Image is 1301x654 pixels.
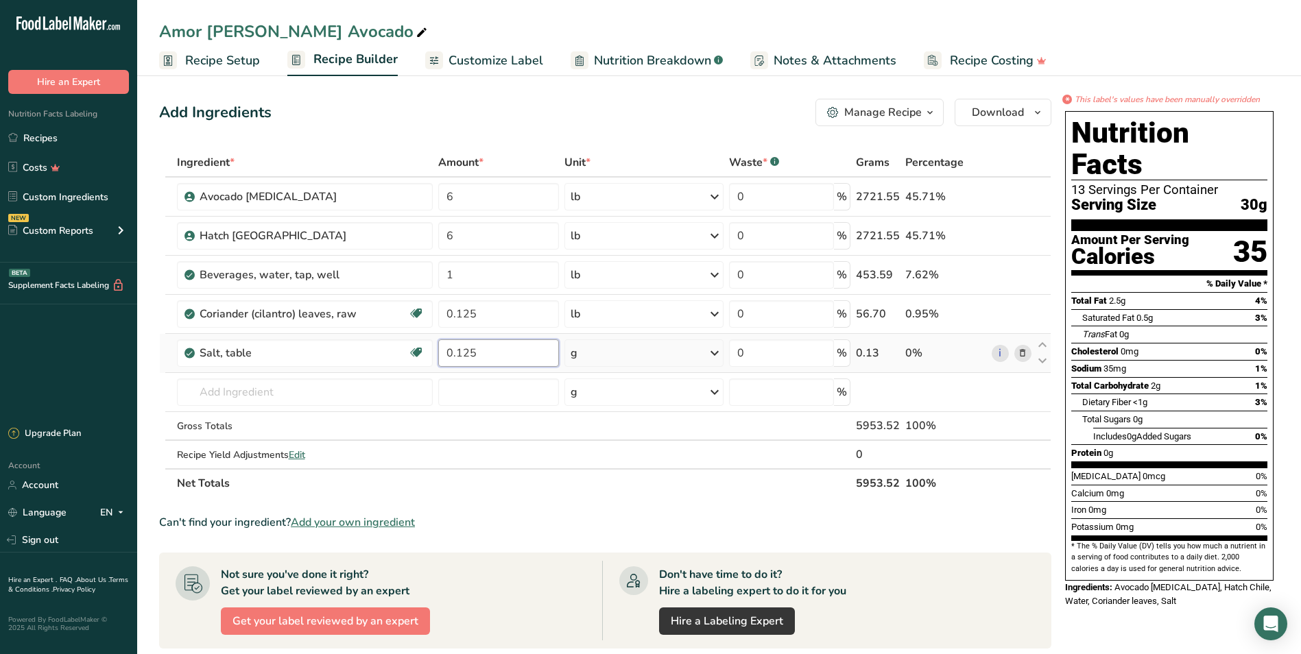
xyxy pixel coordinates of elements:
[1082,414,1131,424] span: Total Sugars
[1071,488,1104,498] span: Calcium
[1082,329,1117,339] span: Fat
[291,514,415,531] span: Add your own ingredient
[185,51,260,70] span: Recipe Setup
[449,51,543,70] span: Customize Label
[1065,582,1272,606] span: Avocado [MEDICAL_DATA], Hatch Chile, Water, Coriander leaves, Salt
[1254,607,1287,640] div: Open Intercom Messenger
[1136,313,1153,323] span: 0.5g
[1255,431,1267,441] span: 0%
[571,267,580,283] div: lb
[1071,505,1086,515] span: Iron
[564,154,590,171] span: Unit
[289,448,305,461] span: Edit
[1143,471,1165,481] span: 0mcg
[76,575,109,585] a: About Us .
[955,99,1051,126] button: Download
[571,384,577,400] div: g
[1071,183,1267,197] div: 13 Servings Per Container
[200,228,371,244] div: Hatch [GEOGRAPHIC_DATA]
[232,613,418,629] span: Get your label reviewed by an expert
[856,189,900,205] div: 2721.55
[177,378,433,406] input: Add Ingredient
[659,566,846,599] div: Don't have time to do it? Hire a labeling expert to do it for you
[1255,397,1267,407] span: 3%
[750,45,896,76] a: Notes & Attachments
[159,101,272,124] div: Add Ingredients
[950,51,1034,70] span: Recipe Costing
[1082,313,1134,323] span: Saturated Fat
[1127,431,1136,441] span: 0g
[844,104,922,121] div: Manage Recipe
[200,306,371,322] div: Coriander (cilantro) leaves, raw
[8,214,29,222] div: NEW
[856,306,900,322] div: 56.70
[972,104,1024,121] span: Download
[905,154,964,171] span: Percentage
[905,267,986,283] div: 7.62%
[1256,488,1267,498] span: 0%
[1103,448,1113,458] span: 0g
[1071,448,1101,458] span: Protein
[992,345,1009,362] a: i
[1121,346,1138,356] span: 0mg
[200,345,371,361] div: Salt, table
[1093,431,1191,441] span: Includes Added Sugars
[571,345,577,361] div: g
[571,189,580,205] div: lb
[729,154,779,171] div: Waste
[1255,380,1267,391] span: 1%
[905,228,986,244] div: 45.71%
[856,267,900,283] div: 453.59
[1133,414,1143,424] span: 0g
[905,345,986,361] div: 0%
[815,99,944,126] button: Manage Recipe
[1071,471,1141,481] span: [MEDICAL_DATA]
[1071,380,1149,391] span: Total Carbohydrate
[1071,541,1267,574] section: * The % Daily Value (DV) tells you how much a nutrient in a serving of food contributes to a dail...
[1071,197,1156,214] span: Serving Size
[853,468,903,497] th: 5953.52
[856,154,890,171] span: Grams
[1133,397,1147,407] span: <1g
[856,228,900,244] div: 2721.55
[1071,247,1189,267] div: Calories
[856,417,900,434] div: 5953.52
[174,468,853,497] th: Net Totals
[903,468,989,497] th: 100%
[8,575,128,594] a: Terms & Conditions .
[1255,346,1267,356] span: 0%
[774,51,896,70] span: Notes & Attachments
[313,50,398,69] span: Recipe Builder
[8,427,81,441] div: Upgrade Plan
[1071,522,1114,532] span: Potassium
[856,345,900,361] div: 0.13
[1256,522,1267,532] span: 0%
[905,306,986,322] div: 0.95%
[1255,363,1267,374] span: 1%
[594,51,711,70] span: Nutrition Breakdown
[856,446,900,463] div: 0
[905,189,986,205] div: 45.71%
[1075,93,1260,106] i: This label's values have been manually overridden
[1071,346,1119,356] span: Cholesterol
[1255,313,1267,323] span: 3%
[1071,276,1267,292] section: % Daily Value *
[8,223,93,238] div: Custom Reports
[100,505,129,521] div: EN
[177,419,433,433] div: Gross Totals
[60,575,76,585] a: FAQ .
[287,44,398,77] a: Recipe Builder
[8,575,57,585] a: Hire an Expert .
[1256,505,1267,515] span: 0%
[1082,397,1131,407] span: Dietary Fiber
[221,566,409,599] div: Not sure you've done it right? Get your label reviewed by an expert
[571,228,580,244] div: lb
[1233,234,1267,270] div: 35
[8,616,129,632] div: Powered By FoodLabelMaker © 2025 All Rights Reserved
[9,269,30,277] div: BETA
[924,45,1047,76] a: Recipe Costing
[1103,363,1126,374] span: 35mg
[8,70,129,94] button: Hire an Expert
[1082,329,1105,339] i: Trans
[1106,488,1124,498] span: 0mg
